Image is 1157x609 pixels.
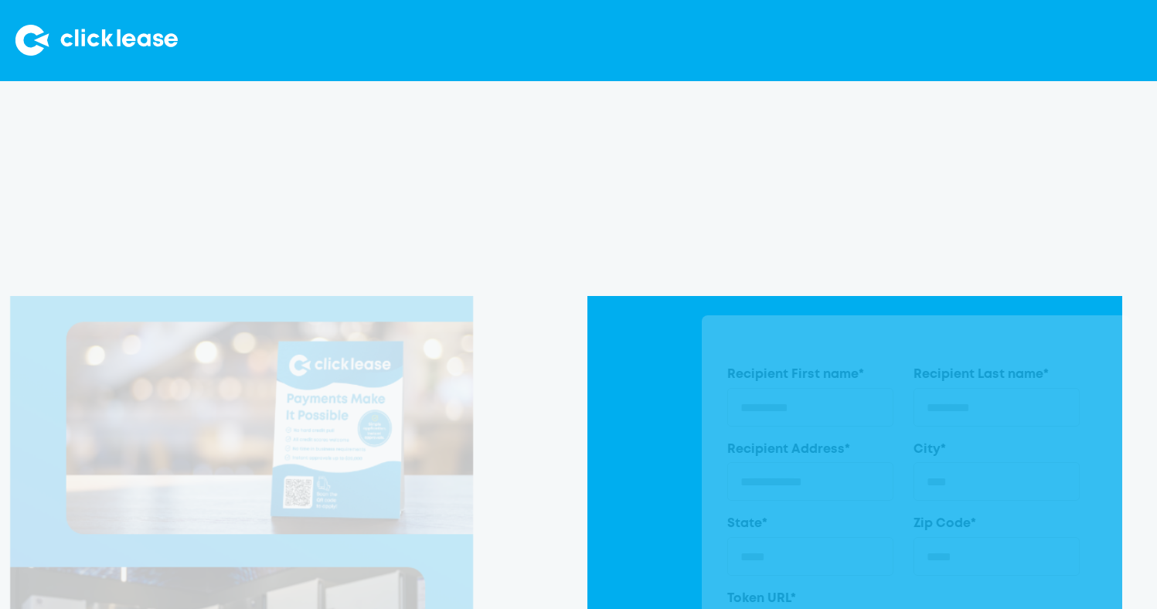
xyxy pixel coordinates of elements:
[15,25,178,56] img: Clicklease logo
[727,515,893,534] label: State*
[727,366,893,384] label: Recipient First name*
[727,441,893,459] label: Recipient Address*
[727,590,1080,608] label: Token URL*
[914,515,1080,534] label: Zip Code*
[914,441,1080,459] label: City*
[914,366,1080,384] label: Recipient Last name*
